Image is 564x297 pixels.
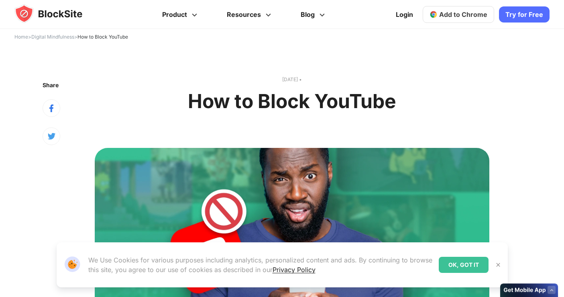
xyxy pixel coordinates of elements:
a: Privacy Policy [273,266,316,274]
h1: How to Block YouTube [188,90,396,113]
img: Close [495,262,501,268]
a: Try for Free [499,6,550,23]
span: How to Block YouTube [77,34,128,40]
span: Add to Chrome [439,10,487,18]
text: [DATE] • [95,76,489,84]
button: Close [493,260,503,270]
div: OK, GOT IT [439,257,489,273]
a: Digital Mindfulness [31,34,74,40]
a: Add to Chrome [423,6,494,23]
img: chrome-icon.svg [430,10,438,18]
img: blocksite-icon.5d769676.svg [14,4,98,23]
p: We Use Cookies for various purposes including analytics, personalized content and ads. By continu... [88,255,432,274]
a: Login [391,5,418,24]
text: Share [43,82,59,88]
span: > > [14,34,128,40]
a: Home [14,34,28,40]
